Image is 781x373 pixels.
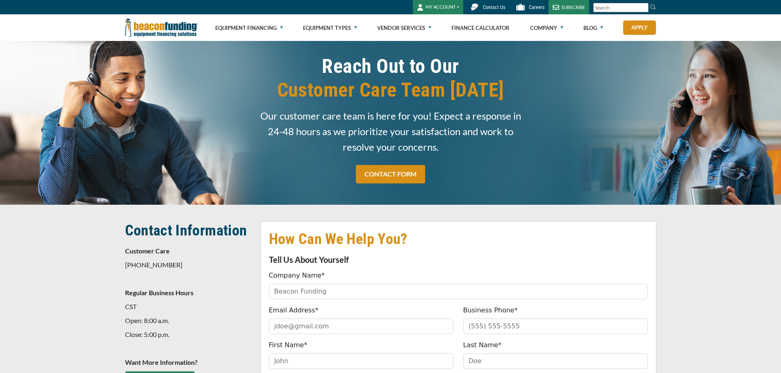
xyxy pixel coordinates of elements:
[260,108,521,155] span: Our customer care team is here for you! Expect a response in 24-48 hours as we prioritize your sa...
[215,15,283,41] a: Equipment Financing
[269,230,648,249] h2: How Can We Help You?
[356,165,425,183] a: CONTACT FORM
[463,353,648,369] input: Doe
[269,284,648,299] input: Beacon Funding
[125,221,250,240] h2: Contact Information
[269,353,453,369] input: John
[483,5,505,10] span: Contact Us
[260,54,521,102] h1: Reach Out to Our
[125,358,198,366] strong: Want More Information?
[303,15,357,41] a: Equipment Types
[593,3,649,12] input: Search
[463,319,648,334] input: (555) 555-5555
[125,316,250,326] p: Open: 8:00 a.m.
[125,302,250,312] p: CST
[125,247,170,255] strong: Customer Care
[529,5,544,10] span: Careers
[125,289,194,296] strong: Regular Business Hours
[269,340,307,350] label: First Name*
[623,20,656,35] a: Apply
[377,15,431,41] a: Vendor Services
[269,305,319,315] label: Email Address*
[650,4,656,10] img: Search
[640,5,647,11] a: Clear search text
[125,260,250,270] p: [PHONE_NUMBER]
[583,15,603,41] a: Blog
[260,78,521,102] span: Customer Care Team [DATE]
[125,330,250,339] p: Close: 5:00 p.m.
[530,15,563,41] a: Company
[451,15,510,41] a: Finance Calculator
[463,305,518,315] label: Business Phone*
[463,340,502,350] label: Last Name*
[269,255,648,264] p: Tell Us About Yourself
[269,271,325,280] label: Company Name*
[269,319,453,334] input: jdoe@gmail.com
[125,14,198,41] img: Beacon Funding Corporation logo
